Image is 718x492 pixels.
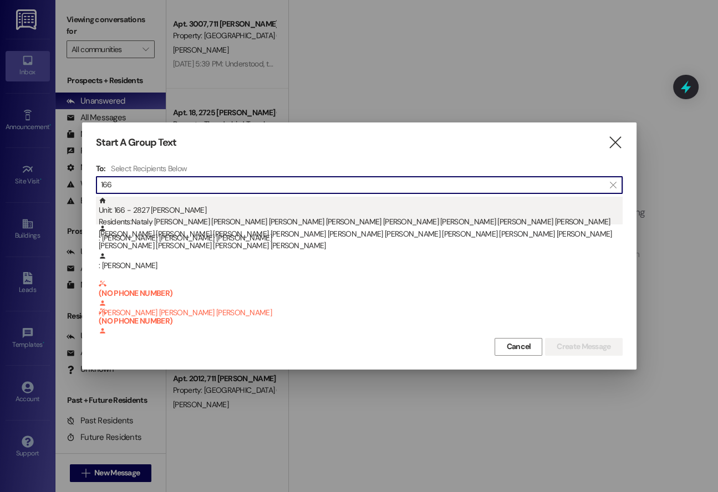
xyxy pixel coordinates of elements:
div: Unit: 166 - 2827 [PERSON_NAME]Residents:Nataly [PERSON_NAME] [PERSON_NAME] [PERSON_NAME] [PERSON_... [96,197,623,224]
span: Create Message [557,341,610,352]
div: Unit: 166 - 2827 [PERSON_NAME] [99,197,623,252]
div: (NO PHONE NUMBER) : [PERSON_NAME] [96,307,623,335]
b: (NO PHONE NUMBER) [99,307,623,326]
i:  [610,181,616,189]
button: Clear text [604,177,622,193]
span: Cancel [506,341,531,352]
div: : [PERSON_NAME] [PERSON_NAME] [PERSON_NAME] [96,224,623,252]
i:  [608,137,623,148]
div: : [PERSON_NAME] [99,307,623,347]
b: (NO PHONE NUMBER) [99,280,623,298]
h3: Start A Group Text [96,136,177,149]
button: Cancel [495,338,542,356]
input: Search for any contact or apartment [101,177,604,193]
div: (NO PHONE NUMBER) : [PERSON_NAME] [PERSON_NAME] [PERSON_NAME] [96,280,623,307]
button: Create Message [545,338,622,356]
h3: To: [96,163,106,173]
div: : [PERSON_NAME] [99,252,623,271]
div: : [PERSON_NAME] [PERSON_NAME] [PERSON_NAME] [99,280,623,319]
div: : [PERSON_NAME] [PERSON_NAME] [PERSON_NAME] [99,224,623,244]
div: : [PERSON_NAME] [96,252,623,280]
div: Residents: Nataly [PERSON_NAME] [PERSON_NAME] [PERSON_NAME] [PERSON_NAME] [PERSON_NAME] [PERSON_N... [99,216,623,252]
h4: Select Recipients Below [111,163,187,173]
